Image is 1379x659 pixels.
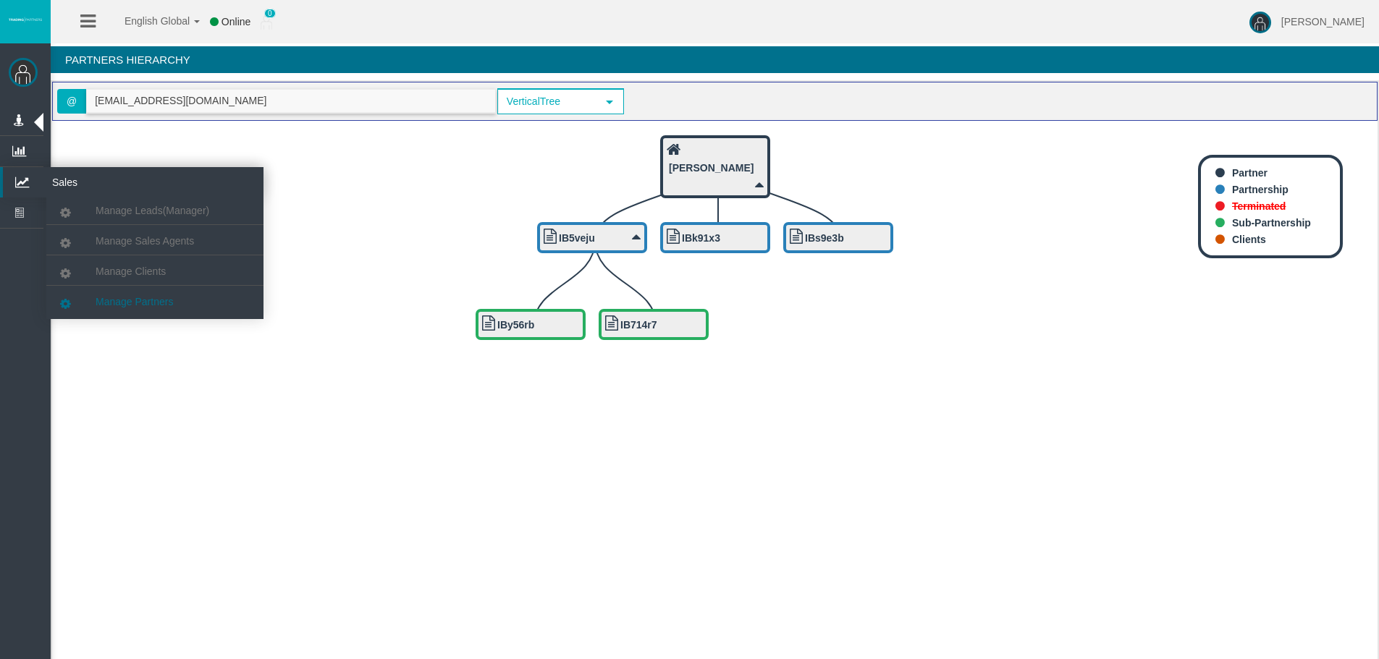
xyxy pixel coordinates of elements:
[1232,217,1311,229] b: Sub-Partnership
[620,319,657,331] b: IB714r7
[3,167,263,197] a: Sales
[222,16,250,27] span: Online
[57,89,86,114] span: @
[46,258,263,284] a: Manage Clients
[96,205,209,216] span: Manage Leads(Manager)
[87,90,495,112] input: Search partner...
[1249,12,1271,33] img: user-image
[264,9,276,18] span: 0
[106,15,190,27] span: English Global
[1281,16,1365,27] span: [PERSON_NAME]
[46,197,263,224] a: Manage Leads(Manager)
[261,15,272,30] img: user_small.png
[96,235,194,247] span: Manage Sales Agents
[1232,200,1286,212] b: Terminated
[7,17,43,22] img: logo.svg
[46,228,263,254] a: Manage Sales Agents
[46,289,263,315] a: Manage Partners
[1232,234,1266,245] b: Clients
[669,162,754,174] b: [PERSON_NAME]
[499,90,597,113] span: VerticalTree
[1232,167,1268,179] b: Partner
[604,96,615,108] span: select
[497,319,534,331] b: IBy56rb
[559,232,595,244] b: IB5veju
[96,296,173,307] span: Manage Partners
[96,265,166,277] span: Manage Clients
[1232,184,1289,195] b: Partnership
[51,46,1379,73] h4: Partners Hierarchy
[805,232,844,244] b: IBs9e3b
[682,232,720,244] b: IBk91x3
[41,167,183,197] span: Sales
